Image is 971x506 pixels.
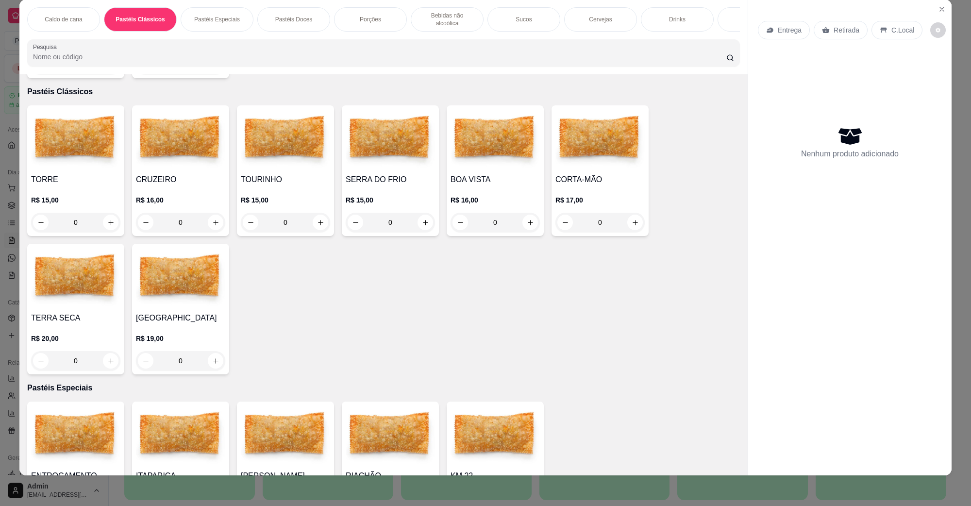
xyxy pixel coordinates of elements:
p: Caldo de cana [45,16,82,23]
p: C.Local [891,25,914,35]
p: Cervejas [589,16,612,23]
p: Entrega [778,25,802,35]
img: product-image [136,248,225,308]
img: product-image [136,109,225,170]
p: R$ 15,00 [346,195,435,205]
img: product-image [241,109,330,170]
h4: CORTA-MÃO [555,174,645,186]
img: product-image [136,405,225,466]
label: Pesquisa [33,43,60,51]
h4: SERRA DO FRIO [346,174,435,186]
p: Pastéis Clássicos [27,86,740,98]
h4: ITAPARICA [136,470,225,482]
input: Pesquisa [33,52,726,62]
p: Retirada [834,25,859,35]
h4: TOURINHO [241,174,330,186]
p: Porções [360,16,381,23]
img: product-image [31,405,120,466]
p: R$ 16,00 [451,195,540,205]
h4: RIACHÃO [346,470,435,482]
h4: TERRA SECA [31,312,120,324]
p: Pastéis Doces [275,16,313,23]
p: Nenhum produto adicionado [801,148,899,160]
p: R$ 15,00 [31,195,120,205]
p: R$ 17,00 [555,195,645,205]
img: product-image [451,405,540,466]
img: product-image [241,405,330,466]
p: Pastéis Especiais [194,16,240,23]
p: R$ 16,00 [136,195,225,205]
p: R$ 19,00 [136,334,225,343]
img: product-image [346,109,435,170]
button: Close [934,1,950,17]
h4: BOA VISTA [451,174,540,186]
img: product-image [31,109,120,170]
p: Pastéis Clássicos [116,16,165,23]
h4: KM 22 [451,470,540,482]
p: Bebidas não alcoólica [419,12,475,27]
img: product-image [346,405,435,466]
p: Pastéis Especiais [27,382,740,394]
p: R$ 15,00 [241,195,330,205]
h4: CRUZEIRO [136,174,225,186]
img: product-image [555,109,645,170]
img: product-image [451,109,540,170]
p: Drinks [669,16,686,23]
h4: [GEOGRAPHIC_DATA] [136,312,225,324]
h4: [PERSON_NAME] [241,470,330,482]
p: Sucos [516,16,532,23]
h4: TORRE [31,174,120,186]
img: product-image [31,248,120,308]
p: R$ 20,00 [31,334,120,343]
h4: ENTROCAMENTO [31,470,120,482]
button: decrease-product-quantity [930,22,946,38]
